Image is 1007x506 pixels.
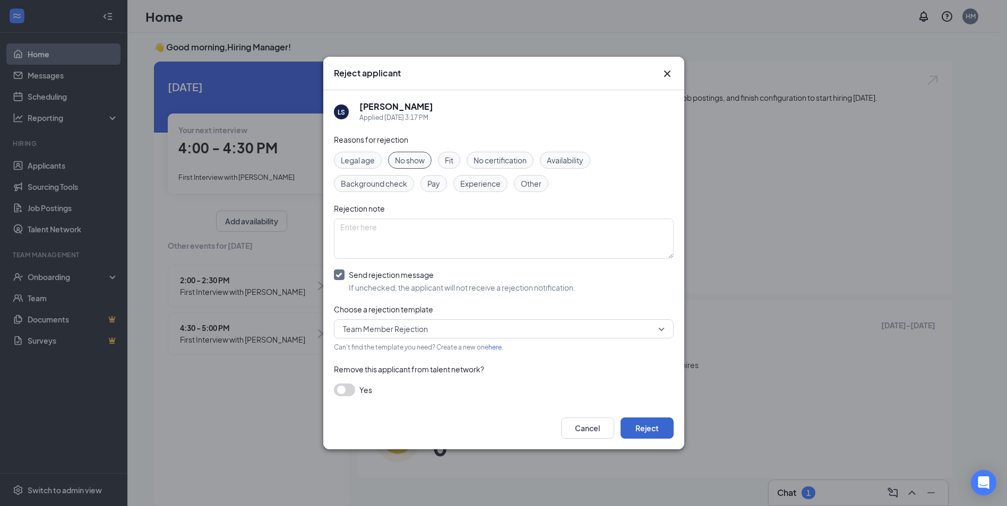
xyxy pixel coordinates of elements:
[395,154,425,166] span: No show
[547,154,583,166] span: Availability
[334,67,401,79] h3: Reject applicant
[521,178,541,189] span: Other
[661,67,674,80] svg: Cross
[334,304,433,314] span: Choose a rejection template
[341,178,407,189] span: Background check
[488,343,502,351] a: here
[343,321,428,337] span: Team Member Rejection
[334,135,408,144] span: Reasons for rejection
[621,417,674,439] button: Reject
[341,154,375,166] span: Legal age
[445,154,453,166] span: Fit
[334,364,484,374] span: Remove this applicant from talent network?
[359,383,372,396] span: Yes
[338,108,345,117] div: LS
[971,470,996,495] div: Open Intercom Messenger
[334,343,503,351] span: Can't find the template you need? Create a new one .
[460,178,501,189] span: Experience
[474,154,527,166] span: No certification
[359,101,433,112] h5: [PERSON_NAME]
[427,178,440,189] span: Pay
[359,112,433,123] div: Applied [DATE] 3:17 PM
[661,67,674,80] button: Close
[561,417,614,439] button: Cancel
[334,204,385,213] span: Rejection note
